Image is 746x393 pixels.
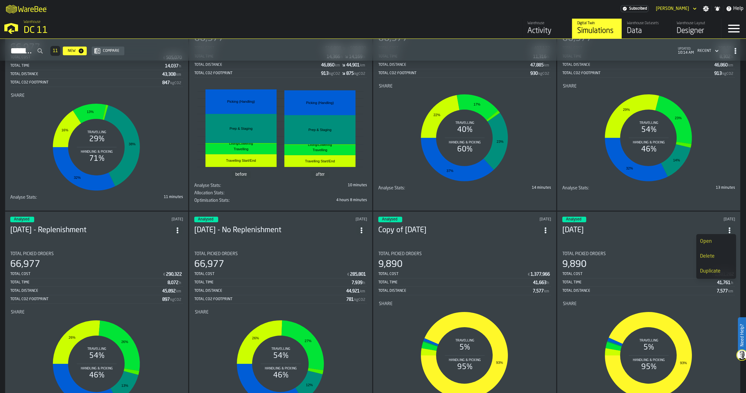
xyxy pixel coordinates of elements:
span: kgCO2 [170,81,181,85]
li: dropdown-item [696,264,736,279]
span: Subscribed [629,7,647,11]
div: 13 minutes [650,186,735,190]
label: button-toggle-Notifications [712,6,723,12]
button: button-Compare [92,47,124,55]
div: Total Distance [562,63,714,67]
span: h [547,281,549,285]
div: Stat Value [352,280,362,285]
div: Stat Value [162,289,176,294]
div: ButtonLoadMore-Load More-Prev-First-Last [48,46,63,56]
div: 10 minutes [282,183,367,187]
text: before [236,173,247,177]
div: Stat Value [530,63,544,68]
span: Share [11,93,25,98]
div: stat-Analyse Stats: [562,186,735,193]
div: Designer [677,26,716,36]
section: card-SimulationDashboardCard-optimised [194,20,367,206]
div: Title [11,310,182,315]
div: Total CO2 Footprint [194,71,321,75]
div: Title [562,186,647,191]
span: kgCO2 [354,72,365,76]
div: status-3 2 [562,217,586,222]
div: Title [379,84,550,89]
div: Stat Value [346,297,354,302]
div: Total Distance [562,289,717,293]
span: km [728,63,733,68]
div: Total Time [10,280,168,285]
div: Stat Value [717,280,730,285]
span: € [528,273,530,277]
span: Analysed [198,218,213,221]
span: updated: [678,47,694,51]
a: link-to-/wh/i/2e91095d-d0fa-471d-87cf-b9f7f81665fc/data [622,19,671,38]
div: Stat Value [168,280,178,285]
span: km [335,63,340,68]
div: Stat Value [350,272,366,277]
section: card-SimulationDashboardCard-analyzed [562,20,735,193]
div: Warehouse Datasets [627,21,666,25]
div: Total Time [194,280,352,285]
div: stat-Share [563,84,734,184]
div: Title [379,301,550,306]
div: Title [378,251,551,256]
div: stat-Analyse Stats: [10,195,183,202]
div: Title [11,93,182,98]
div: Title [194,198,279,203]
div: Stat Value [717,289,728,294]
span: Analyse Stats: [378,186,405,191]
div: DropdownMenuValue-4 [695,47,720,55]
div: DC 11 [24,25,191,36]
div: Data [627,26,666,36]
div: Menu Subscription [621,5,648,12]
span: km [728,289,733,294]
button: button-New [63,47,87,55]
span: 68,407 [194,198,367,206]
span: h [731,281,733,285]
h3: Copy of [DATE] [378,225,540,235]
div: Updated: 9/26/2025, 2:57:20 PM Created: 9/26/2025, 10:29:25 AM [661,217,735,222]
span: Share [11,310,25,315]
div: stat-Total Picked Orders [10,251,183,304]
span: Share [563,84,577,89]
h3: [DATE] [562,225,724,235]
div: stat-Allocation Stats: [194,191,367,198]
div: Stat Value [346,63,360,68]
div: Stat Value [346,289,360,294]
div: Total Time [562,280,717,285]
ul: dropdown-menu [696,234,736,279]
div: stat- [195,84,366,182]
span: Help [733,5,744,12]
div: status-3 2 [194,217,218,222]
div: Title [194,191,279,196]
div: stat-Share [379,84,550,184]
h3: [DATE] - No Replenishment [194,225,356,235]
div: Total CO2 Footprint [562,71,714,75]
span: Share [563,301,577,306]
div: Stat Value [714,63,728,68]
a: link-to-/wh/i/2e91095d-d0fa-471d-87cf-b9f7f81665fc/designer [671,19,721,38]
div: Total Distance [194,289,346,293]
li: dropdown-item [696,249,736,264]
span: Analysed [14,218,29,221]
span: Warehouse [24,20,40,24]
div: Title [10,195,95,200]
div: Simulations [577,26,617,36]
span: Analysed [566,218,581,221]
div: Open [700,238,732,245]
span: Allocation Stats: [194,191,224,196]
div: stat-Optimisation Stats: [194,198,367,206]
div: New [65,49,78,53]
div: status-3 2 [378,217,402,222]
div: Stat Value [346,71,354,76]
div: Title [10,251,183,256]
div: Stat Value [162,80,170,85]
div: Stat Value [162,297,170,302]
div: 4 hours 8 minutes [282,198,367,202]
div: Copy of 2025-09-26 [378,225,540,235]
a: link-to-/wh/i/2e91095d-d0fa-471d-87cf-b9f7f81665fc/settings/billing [621,5,648,12]
span: km [176,289,181,294]
div: 2025-10-06 - Replenishment [10,225,172,235]
div: Total Cost [378,272,527,276]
